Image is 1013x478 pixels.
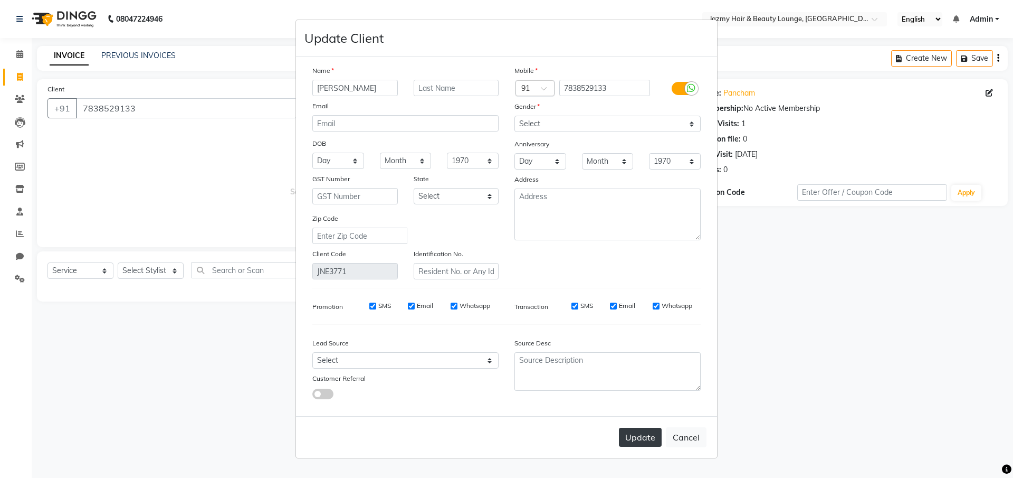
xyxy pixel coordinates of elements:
label: Mobile [514,66,538,76]
label: State [414,174,429,184]
label: Address [514,175,539,184]
h4: Update Client [304,29,384,48]
input: Last Name [414,80,499,96]
label: Name [312,66,334,76]
button: Cancel [666,427,706,447]
input: Email [312,115,499,132]
label: Whatsapp [460,301,490,311]
label: Lead Source [312,339,349,348]
label: Zip Code [312,214,338,223]
input: GST Number [312,188,398,204]
label: Customer Referral [312,374,366,383]
input: Resident No. or Any Id [414,263,499,279]
label: Client Code [312,249,346,259]
label: Anniversary [514,139,549,149]
label: Email [619,301,635,311]
input: Mobile [559,80,651,96]
input: Enter Zip Code [312,228,407,244]
label: Whatsapp [662,301,692,311]
label: Identification No. [414,249,463,259]
label: GST Number [312,174,350,184]
button: Update [619,428,662,447]
label: Email [417,301,433,311]
label: Promotion [312,302,343,312]
label: Transaction [514,302,548,312]
input: First Name [312,80,398,96]
label: Gender [514,102,540,111]
label: Email [312,101,329,111]
label: Source Desc [514,339,551,348]
label: SMS [580,301,593,311]
label: SMS [378,301,391,311]
label: DOB [312,139,326,148]
input: Client Code [312,263,398,279]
